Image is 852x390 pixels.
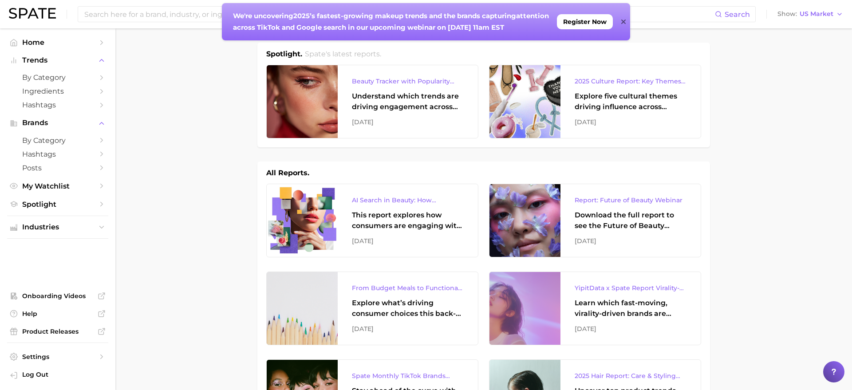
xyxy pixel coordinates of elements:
a: Ingredients [7,84,108,98]
a: Report: Future of Beauty WebinarDownload the full report to see the Future of Beauty trends we un... [489,184,701,257]
div: Explore what’s driving consumer choices this back-to-school season From budget-friendly meals to ... [352,298,464,319]
a: Spotlight [7,197,108,211]
span: Search [725,10,750,19]
h2: Spate's latest reports. [305,49,381,59]
a: My Watchlist [7,179,108,193]
div: [DATE] [352,117,464,127]
div: This report explores how consumers are engaging with AI-powered search tools — and what it means ... [352,210,464,231]
a: Posts [7,161,108,175]
a: by Category [7,71,108,84]
div: Beauty Tracker with Popularity Index [352,76,464,87]
span: US Market [800,12,833,16]
div: [DATE] [575,117,686,127]
span: Settings [22,353,93,361]
a: Help [7,307,108,320]
div: [DATE] [352,323,464,334]
button: Brands [7,116,108,130]
span: Help [22,310,93,318]
input: Search here for a brand, industry, or ingredient [83,7,715,22]
span: Ingredients [22,87,93,95]
span: Home [22,38,93,47]
a: Product Releases [7,325,108,338]
a: Hashtags [7,147,108,161]
span: Hashtags [22,150,93,158]
div: YipitData x Spate Report Virality-Driven Brands Are Taking a Slice of the Beauty Pie [575,283,686,293]
a: YipitData x Spate Report Virality-Driven Brands Are Taking a Slice of the Beauty PieLearn which f... [489,272,701,345]
div: Download the full report to see the Future of Beauty trends we unpacked during the webinar. [575,210,686,231]
span: Show [777,12,797,16]
div: 2025 Culture Report: Key Themes That Are Shaping Consumer Demand [575,76,686,87]
div: 2025 Hair Report: Care & Styling Products [575,370,686,381]
span: Trends [22,56,93,64]
span: Posts [22,164,93,172]
span: Hashtags [22,101,93,109]
button: Trends [7,54,108,67]
a: AI Search in Beauty: How Consumers Are Using ChatGPT vs. Google SearchThis report explores how co... [266,184,478,257]
div: [DATE] [352,236,464,246]
a: Log out. Currently logged in with e-mail mary.wallen@curology.com. [7,368,108,383]
a: Home [7,35,108,49]
a: From Budget Meals to Functional Snacks: Food & Beverage Trends Shaping Consumer Behavior This Sch... [266,272,478,345]
span: by Category [22,73,93,82]
div: AI Search in Beauty: How Consumers Are Using ChatGPT vs. Google Search [352,195,464,205]
button: Industries [7,221,108,234]
span: Product Releases [22,327,93,335]
a: by Category [7,134,108,147]
a: Settings [7,350,108,363]
button: ShowUS Market [775,8,845,20]
h1: All Reports. [266,168,309,178]
div: Explore five cultural themes driving influence across beauty, food, and pop culture. [575,91,686,112]
span: My Watchlist [22,182,93,190]
div: From Budget Meals to Functional Snacks: Food & Beverage Trends Shaping Consumer Behavior This Sch... [352,283,464,293]
div: Spate Monthly TikTok Brands Tracker [352,370,464,381]
span: Log Out [22,370,101,378]
div: Understand which trends are driving engagement across platforms in the skin, hair, makeup, and fr... [352,91,464,112]
div: [DATE] [575,236,686,246]
div: [DATE] [575,323,686,334]
span: Onboarding Videos [22,292,93,300]
a: Beauty Tracker with Popularity IndexUnderstand which trends are driving engagement across platfor... [266,65,478,138]
a: Onboarding Videos [7,289,108,303]
a: Hashtags [7,98,108,112]
span: Industries [22,223,93,231]
a: 2025 Culture Report: Key Themes That Are Shaping Consumer DemandExplore five cultural themes driv... [489,65,701,138]
span: Brands [22,119,93,127]
h1: Spotlight. [266,49,302,59]
span: by Category [22,136,93,145]
div: Learn which fast-moving, virality-driven brands are leading the pack, the risks of viral growth, ... [575,298,686,319]
span: Spotlight [22,200,93,209]
div: Report: Future of Beauty Webinar [575,195,686,205]
img: SPATE [9,8,56,19]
